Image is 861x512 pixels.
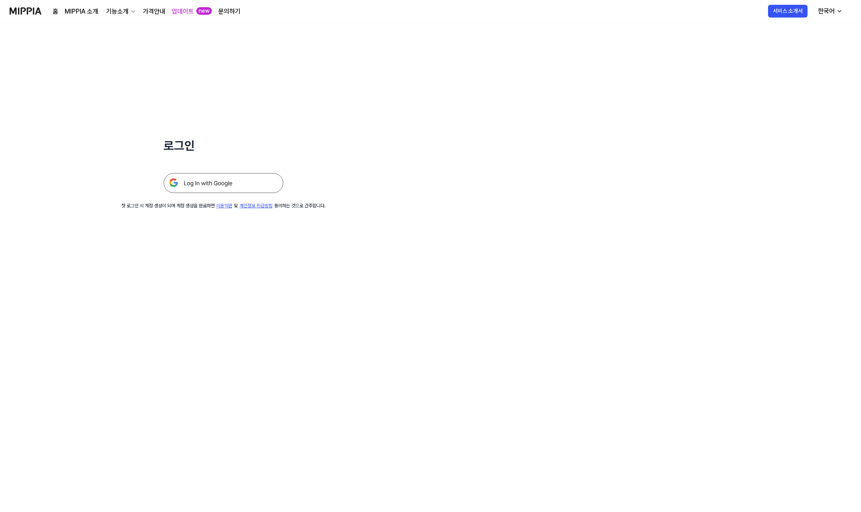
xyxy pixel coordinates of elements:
a: 개인정보 취급방침 [239,203,273,209]
div: 기능소개 [105,7,130,16]
button: 서비스 소개서 [768,5,808,18]
img: 구글 로그인 버튼 [164,173,283,193]
button: 기능소개 [105,7,136,16]
a: 업데이트 [172,7,194,16]
a: MIPPIA 소개 [65,7,98,16]
h1: 로그인 [164,137,283,154]
a: 가격안내 [143,7,165,16]
a: 문의하기 [218,7,241,16]
a: 이용약관 [216,203,232,209]
div: 한국어 [816,6,836,16]
div: new [196,7,212,15]
a: 홈 [53,7,58,16]
button: 한국어 [812,3,847,19]
div: 첫 로그인 시 계정 생성이 되며 계정 생성을 완료하면 및 동의하는 것으로 간주합니다. [121,203,326,209]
